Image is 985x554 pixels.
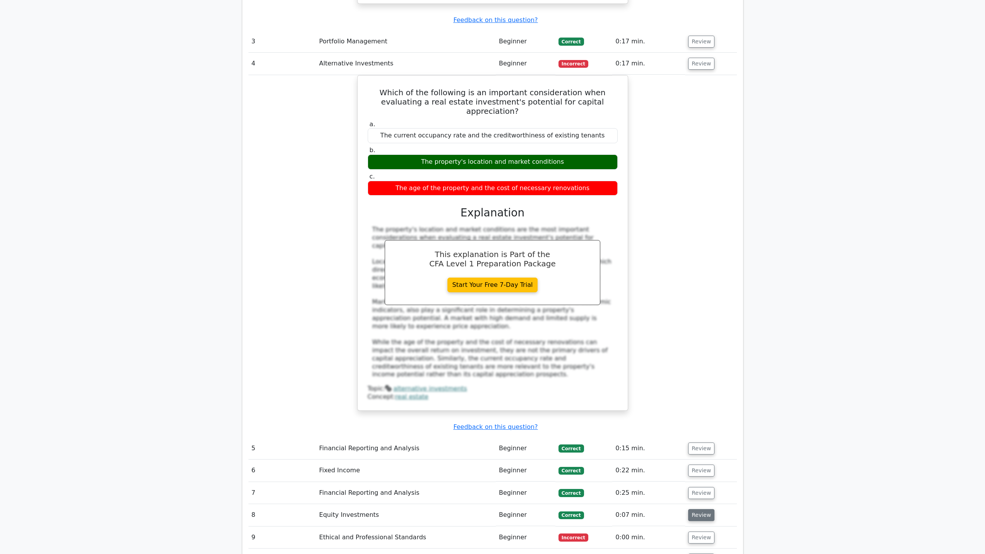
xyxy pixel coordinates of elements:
td: Financial Reporting and Analysis [316,437,496,460]
button: Review [688,487,714,499]
td: Ethical and Professional Standards [316,527,496,549]
td: 8 [248,504,316,526]
td: 0:07 min. [612,504,685,526]
button: Review [688,532,714,544]
div: The age of the property and the cost of necessary renovations [368,181,618,196]
span: b. [370,146,375,154]
td: 0:22 min. [612,460,685,482]
td: 7 [248,482,316,504]
h3: Explanation [372,206,613,220]
a: real estate [395,393,428,400]
td: 0:00 min. [612,527,685,549]
td: Equity Investments [316,504,496,526]
div: The current occupancy rate and the creditworthiness of existing tenants [368,128,618,143]
span: Incorrect [558,60,588,68]
button: Review [688,443,714,455]
td: Beginner [496,31,555,53]
span: Correct [558,467,584,475]
span: Incorrect [558,533,588,541]
a: alternative investments [393,385,467,392]
span: Correct [558,38,584,45]
span: Correct [558,511,584,519]
td: 9 [248,527,316,549]
div: Concept: [368,393,618,401]
td: Beginner [496,482,555,504]
span: a. [370,120,375,128]
td: 4 [248,53,316,75]
a: Feedback on this question? [453,16,538,24]
td: Beginner [496,527,555,549]
td: 0:17 min. [612,31,685,53]
div: The property's location and market conditions are the most important considerations when evaluati... [372,226,613,379]
button: Review [688,465,714,477]
td: Beginner [496,437,555,460]
button: Review [688,509,714,521]
td: 3 [248,31,316,53]
a: Feedback on this question? [453,423,538,431]
button: Review [688,36,714,48]
td: 5 [248,437,316,460]
h5: Which of the following is an important consideration when evaluating a real estate investment's p... [367,88,618,116]
td: Alternative Investments [316,53,496,75]
td: Beginner [496,460,555,482]
td: 0:25 min. [612,482,685,504]
td: Beginner [496,504,555,526]
button: Review [688,58,714,70]
td: Beginner [496,53,555,75]
td: Portfolio Management [316,31,496,53]
td: Financial Reporting and Analysis [316,482,496,504]
span: Correct [558,489,584,497]
div: Topic: [368,385,618,393]
td: 0:17 min. [612,53,685,75]
a: Start Your Free 7-Day Trial [447,278,538,292]
td: 0:15 min. [612,437,685,460]
td: Fixed Income [316,460,496,482]
td: 6 [248,460,316,482]
div: The property's location and market conditions [368,154,618,170]
span: c. [370,173,375,180]
span: Correct [558,444,584,452]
